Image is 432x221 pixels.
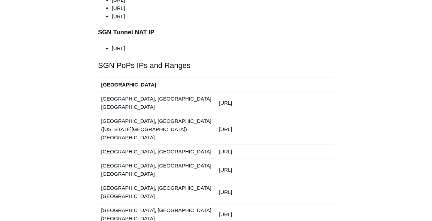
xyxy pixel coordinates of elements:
td: [GEOGRAPHIC_DATA], [GEOGRAPHIC_DATA] [GEOGRAPHIC_DATA] [98,92,216,114]
td: [GEOGRAPHIC_DATA], [GEOGRAPHIC_DATA] [GEOGRAPHIC_DATA] [98,181,216,203]
td: [URL] [216,92,334,114]
li: [URL] [112,12,334,21]
span: [URL] [112,5,125,11]
li: [URL] [112,44,334,53]
td: [URL] [216,144,334,159]
h3: SGN Tunnel NAT IP [98,27,334,37]
td: [URL] [216,114,334,144]
strong: [GEOGRAPHIC_DATA] [101,82,156,88]
td: [GEOGRAPHIC_DATA], [GEOGRAPHIC_DATA] [GEOGRAPHIC_DATA] [98,159,216,181]
td: [GEOGRAPHIC_DATA], [GEOGRAPHIC_DATA] ([US_STATE][GEOGRAPHIC_DATA]) [GEOGRAPHIC_DATA] [98,114,216,144]
h2: SGN PoPs IPs and Ranges [98,59,334,71]
td: [URL] [216,159,334,181]
td: [URL] [216,181,334,203]
td: [GEOGRAPHIC_DATA], [GEOGRAPHIC_DATA] [98,144,216,159]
